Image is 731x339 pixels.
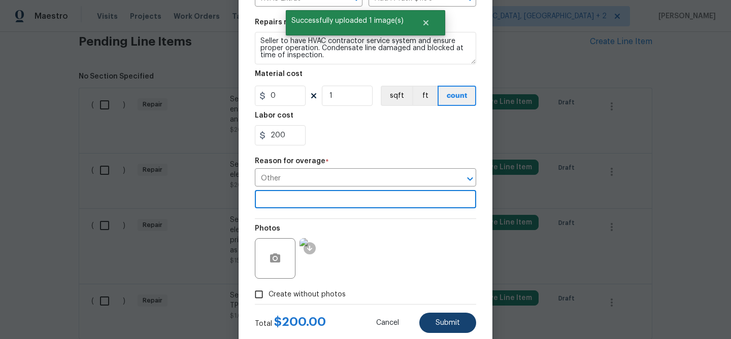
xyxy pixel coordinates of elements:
[269,289,346,300] span: Create without photos
[381,86,412,106] button: sqft
[412,86,438,106] button: ft
[274,316,326,328] span: $ 200.00
[255,171,448,186] input: Select a reason for overage
[409,13,443,33] button: Close
[255,70,303,78] h5: Material cost
[255,19,311,26] h5: Repairs needed
[360,313,415,333] button: Cancel
[436,319,460,327] span: Submit
[286,10,409,31] span: Successfully uploaded 1 image(s)
[255,158,325,165] h5: Reason for overage
[255,193,476,208] input: Please mention the details of overage here
[255,112,293,119] h5: Labor cost
[255,32,476,64] textarea: Seller to have HVAC contractor service system and ensure proper operation. Condensate line damage...
[376,319,399,327] span: Cancel
[419,313,476,333] button: Submit
[255,225,280,232] h5: Photos
[438,86,476,106] button: count
[463,172,477,186] button: Open
[255,317,326,329] div: Total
